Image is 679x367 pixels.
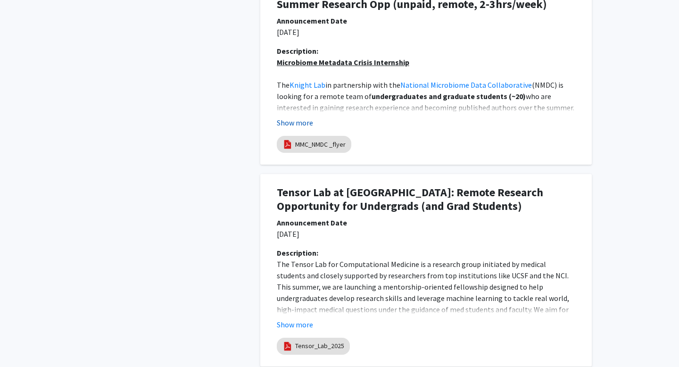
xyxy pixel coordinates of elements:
a: National Microbiome Data Collaborative [400,80,532,90]
span: who are interested in gaining research experience and becoming published authors over the summer.... [277,92,576,124]
h1: Tensor Lab at [GEOGRAPHIC_DATA]: Remote Research Opportunity for Undergrads (and Grad Students) [277,186,575,213]
p: The Tensor Lab for Computational Medicine is a research group initiated by medical students and c... [277,259,575,338]
span: The [277,80,290,90]
a: Tensor_Lab_2025 [295,341,344,351]
div: Announcement Date [277,217,575,228]
p: [GEOGRAPHIC_DATA][US_STATE] [277,79,575,158]
p: [DATE] [277,26,575,38]
div: Description: [277,45,575,57]
button: Show more [277,319,313,330]
u: Microbiome Metadata Crisis Internship [277,58,409,67]
span: in partnership with the [325,80,400,90]
button: Show more [277,117,313,128]
img: pdf_icon.png [282,139,293,150]
div: Announcement Date [277,15,575,26]
a: MMC_NMDC _flyer [295,140,346,150]
strong: undergraduates and graduate students (~20) [372,92,526,101]
a: Knight Lab [290,80,325,90]
p: [DATE] [277,228,575,240]
iframe: Chat [7,325,40,360]
img: pdf_icon.png [282,341,293,351]
div: Description: [277,247,575,259]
